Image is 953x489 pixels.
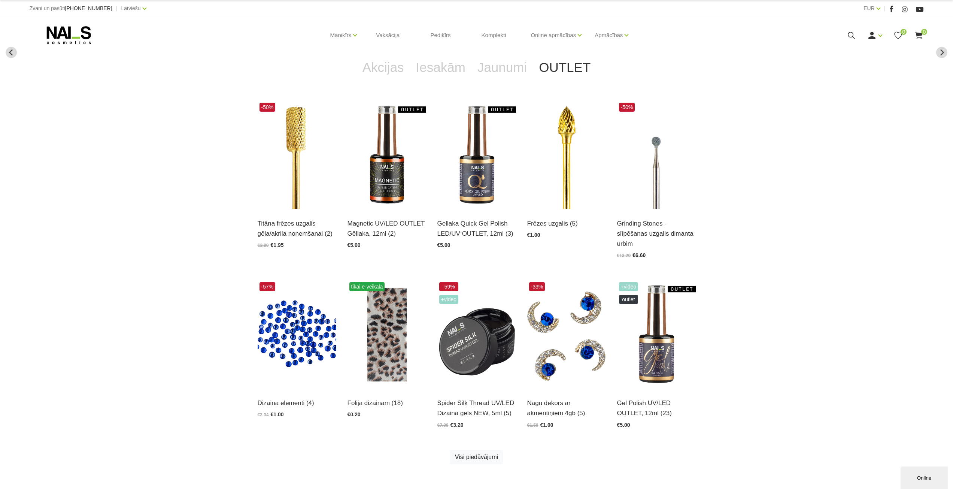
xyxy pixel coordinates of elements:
span: €1.00 [527,232,540,238]
img: Dizaina folijaFolija dizaina veidošanai. Piemērota gan modelētiem nagiem, gan gēllakas pārklājuma... [347,280,426,389]
span: €3.90 [258,243,269,248]
img: Dažādu krāsu akmentiņi dizainu veidošanai. Izcilai noturībai akmentiņus līmēt ar Nai_s Cosmetics ... [258,280,336,389]
img: Elastīgs, viskozs dizaina līdzeklis, kas ļauj veidot dažādas abstrakcijas, ģeometriskus rakstus u... [437,280,516,389]
span: tikai e-veikalā [349,282,385,291]
a: Dizaina elementi (4) [258,398,336,408]
a: Akcijas [356,52,410,82]
img: Lielais elektrofrēzes titāna uzgalis gēla un akrila nagu profilakses veikšanai.... [258,101,336,209]
span: 0 [901,29,907,35]
span: €5.00 [347,242,361,248]
a: Iesakām [410,52,471,82]
span: +video [619,282,638,291]
span: OUTLET [619,295,638,304]
a: Pedikīrs [424,17,456,53]
a: Manikīrs [330,20,352,50]
span: €5.00 [437,242,450,248]
a: Spider Silk Thread UV/LED Dizaina gels NEW, 5ml (5) [437,398,516,418]
a: Folija dizainam (18) [347,398,426,408]
a: Latviešu [121,4,141,13]
span: [PHONE_NUMBER] [65,5,112,11]
img: Dažādu veidu frēžu uzgaļiKomplektācija - 1 gabSmilšapapīra freēžu uzgaļi - 10gab... [527,101,606,209]
span: -33% [529,282,545,291]
a: Apmācības [595,20,623,50]
span: €7.90 [437,423,449,428]
a: [PHONE_NUMBER] [65,6,112,11]
a: 0 [914,31,923,40]
span: €3.20 [450,422,464,428]
a: Titāna frēzes uzgalis gēla/akrila noņemšanai (2) [258,218,336,239]
span: €2.34 [258,412,269,417]
img: Ātri, ērti un vienkārši!Intensīvi pigmentēta gellaka, kas perfekti klājas arī vienā slānī, tādā v... [437,101,516,209]
span: -59% [439,282,459,291]
span: €13.20 [617,253,631,258]
a: Jaunumi [471,52,533,82]
img: Nagu dekors ar akmentiņiem 4gb... [527,280,606,389]
span: -50% [619,103,635,112]
img: Description [617,101,696,209]
span: -50% [260,103,276,112]
a: Nagu dekors ar akmentiņiem 4gb (5) [527,398,606,418]
span: 0 [921,29,927,35]
span: €5.00 [617,422,630,428]
span: €6.60 [632,252,646,258]
div: Zvani un pasūti [30,4,112,13]
a: Magnetic UV/LED OUTLET Gēllaka, 12ml (2) [347,218,426,239]
a: Vaksācija [370,17,406,53]
a: Gel Polish UV/LED OUTLET, 12ml (23) [617,398,696,418]
span: €1.00 [271,411,284,417]
a: 0 [893,31,903,40]
a: Frēzes uzgalis (5) [527,218,606,229]
a: Grinding Stones - slīpēšanas uzgalis dimanta urbim [617,218,696,249]
img: Ilgnoturīga, intensīvi pigmentēta gēllaka. Viegli klājas, lieliski žūst, nesaraujas, neatkāpjas n... [617,280,696,389]
a: Komplekti [476,17,512,53]
a: OUTLET [533,52,597,82]
img: Ilgnoturīga gellaka, kas sastāv no metāla mikrodaļiņām, kuras īpaša magnēta ietekmē var pārvērst ... [347,101,426,209]
span: €1.95 [271,242,284,248]
span: +video [439,295,459,304]
a: Gellaka Quick Gel Polish LED/UV OUTLET, 12ml (3) [437,218,516,239]
span: €1.00 [540,422,553,428]
a: EUR [864,4,875,13]
span: €0.20 [347,411,361,417]
span: -57% [260,282,276,291]
span: €1.50 [527,423,538,428]
span: | [884,4,886,13]
a: Visi piedāvājumi [450,450,503,464]
iframe: chat widget [901,465,949,489]
a: Online apmācības [531,20,576,50]
span: | [116,4,118,13]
